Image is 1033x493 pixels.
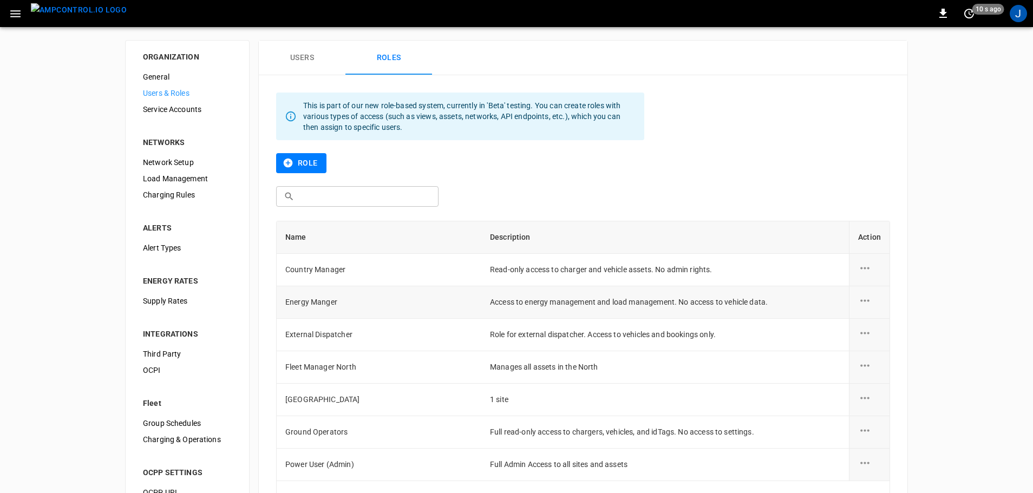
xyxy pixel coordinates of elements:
div: profile-icon [1010,5,1027,22]
td: Manages all assets in the North [481,351,849,384]
div: General [134,69,240,85]
div: Charging Rules [134,187,240,203]
div: role action options [858,294,881,310]
img: ampcontrol.io logo [31,3,127,17]
td: Ground Operators [277,416,481,449]
button: Users [259,41,345,75]
td: 1 site [481,384,849,416]
span: Users & Roles [143,88,232,99]
div: role action options [858,391,881,407]
div: Service Accounts [134,101,240,117]
span: Alert Types [143,242,232,254]
th: Action [849,221,890,254]
table: roles-table [277,221,890,481]
div: Alert Types [134,240,240,256]
td: Energy Manger [277,286,481,319]
div: ALERTS [143,222,232,233]
div: Network Setup [134,154,240,170]
div: Load Management [134,170,240,187]
span: Charging & Operations [143,434,232,445]
div: role action options [858,456,881,472]
div: Users & Roles [134,85,240,101]
span: Load Management [143,173,232,185]
td: Country Manager [277,254,481,286]
div: Supply Rates [134,293,240,309]
span: General [143,71,232,83]
span: Third Party [143,349,232,360]
div: role action options [858,424,881,440]
td: Access to energy management and load management. No access to vehicle data. [481,286,849,319]
td: Full read-only access to chargers, vehicles, and idTags. No access to settings. [481,416,849,449]
div: Third Party [134,346,240,362]
div: This is part of our new role-based system, currently in 'Beta' testing. You can create roles with... [303,96,636,137]
span: Network Setup [143,157,232,168]
div: OCPI [134,362,240,378]
button: Roles [345,41,432,75]
td: Full Admin Access to all sites and assets [481,449,849,481]
div: role action options [858,359,881,375]
div: ORGANIZATION [143,51,232,62]
button: set refresh interval [960,5,978,22]
span: 10 s ago [972,4,1004,15]
div: OCPP SETTINGS [143,467,232,478]
div: Fleet [143,398,232,409]
td: Fleet Manager North [277,351,481,384]
td: Role for external dispatcher. Access to vehicles and bookings only. [481,319,849,351]
td: Read-only access to charger and vehicle assets. No admin rights. [481,254,849,286]
button: Role [276,153,326,173]
span: Group Schedules [143,418,232,429]
div: NETWORKS [143,137,232,148]
th: Description [481,221,849,254]
div: INTEGRATIONS [143,328,232,339]
div: Charging & Operations [134,431,240,448]
span: Service Accounts [143,104,232,115]
td: Power User (Admin) [277,449,481,481]
div: ENERGY RATES [143,275,232,286]
td: External Dispatcher [277,319,481,351]
td: [GEOGRAPHIC_DATA] [277,384,481,416]
div: role action options [858,326,881,343]
span: Charging Rules [143,189,232,201]
div: role action options [858,261,881,278]
span: OCPI [143,365,232,376]
span: Supply Rates [143,295,232,307]
th: Name [277,221,481,254]
div: Group Schedules [134,415,240,431]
